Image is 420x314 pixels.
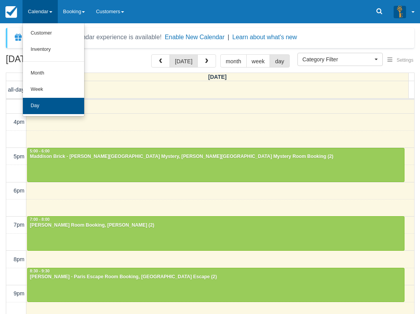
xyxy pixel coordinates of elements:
button: month [220,54,247,68]
button: Enable New Calendar [165,33,225,41]
button: Settings [383,55,418,66]
button: week [246,54,270,68]
a: Inventory [23,42,84,58]
span: 8:30 - 9:30 [30,269,50,273]
button: Category Filter [297,53,383,66]
a: 5:00 - 6:00Maddison Brick - [PERSON_NAME][GEOGRAPHIC_DATA] Mystery, [PERSON_NAME][GEOGRAPHIC_DATA... [27,148,404,182]
a: Month [23,65,84,82]
span: 5:00 - 6:00 [30,149,50,153]
button: day [270,54,289,68]
a: 8:30 - 9:30[PERSON_NAME] - Paris Escape Room Booking, [GEOGRAPHIC_DATA] Escape (2) [27,268,404,302]
span: [DATE] [208,74,227,80]
span: 8pm [14,256,24,262]
div: [PERSON_NAME] Room Booking, [PERSON_NAME] (2) [29,222,402,229]
h2: [DATE] [6,54,104,69]
a: Customer [23,25,84,42]
a: Learn about what's new [232,34,297,40]
span: 6pm [14,187,24,194]
span: 4pm [14,119,24,125]
a: Week [23,82,84,98]
img: A3 [394,5,406,18]
span: Settings [397,57,413,63]
a: Day [23,98,84,114]
span: | [228,34,229,40]
div: [PERSON_NAME] - Paris Escape Room Booking, [GEOGRAPHIC_DATA] Escape (2) [29,274,402,280]
span: 9pm [14,290,24,297]
a: 7:00 - 8:00[PERSON_NAME] Room Booking, [PERSON_NAME] (2) [27,216,404,250]
img: checkfront-main-nav-mini-logo.png [5,6,17,18]
button: [DATE] [169,54,198,68]
span: 5pm [14,153,24,160]
span: 7:00 - 8:00 [30,217,50,222]
div: Maddison Brick - [PERSON_NAME][GEOGRAPHIC_DATA] Mystery, [PERSON_NAME][GEOGRAPHIC_DATA] Mystery R... [29,154,402,160]
div: A new Booking Calendar experience is available! [26,33,162,42]
span: Category Filter [302,56,373,63]
span: 7pm [14,222,24,228]
span: all-day [8,87,24,93]
ul: Calendar [22,23,85,116]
